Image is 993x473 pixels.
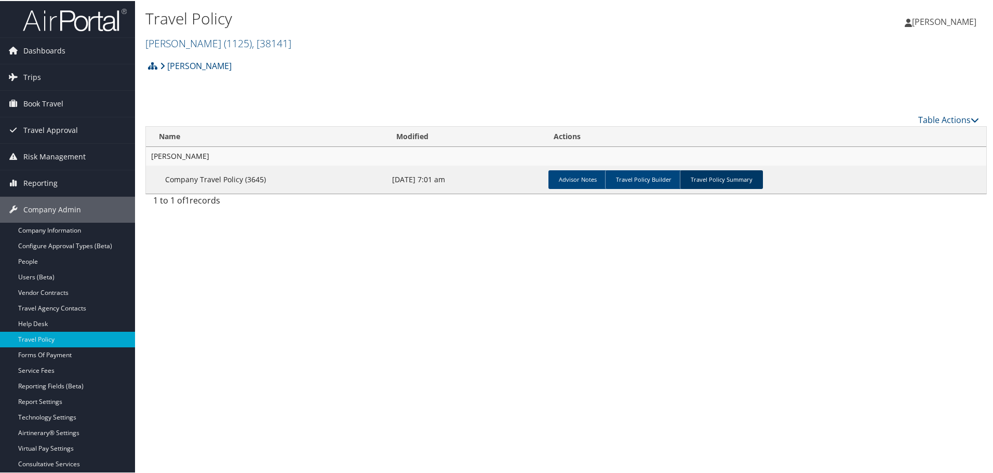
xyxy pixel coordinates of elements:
th: Name: activate to sort column ascending [146,126,387,146]
div: 1 to 1 of records [153,193,348,211]
a: [PERSON_NAME] [160,55,232,75]
a: [PERSON_NAME] [145,35,291,49]
span: Reporting [23,169,58,195]
a: Table Actions [918,113,979,125]
a: [PERSON_NAME] [905,5,987,36]
a: Travel Policy Summary [680,169,763,188]
th: Actions [544,126,986,146]
a: Travel Policy Builder [605,169,682,188]
th: Modified: activate to sort column ascending [387,126,544,146]
a: Advisor Notes [548,169,607,188]
span: Company Admin [23,196,81,222]
span: Dashboards [23,37,65,63]
span: 1 [185,194,190,205]
img: airportal-logo.png [23,7,127,31]
h1: Travel Policy [145,7,706,29]
span: Book Travel [23,90,63,116]
td: Company Travel Policy (3645) [146,165,387,193]
span: Risk Management [23,143,86,169]
span: Trips [23,63,41,89]
span: ( 1125 ) [224,35,252,49]
span: [PERSON_NAME] [912,15,976,26]
td: [PERSON_NAME] [146,146,986,165]
td: [DATE] 7:01 am [387,165,544,193]
span: , [ 38141 ] [252,35,291,49]
span: Travel Approval [23,116,78,142]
